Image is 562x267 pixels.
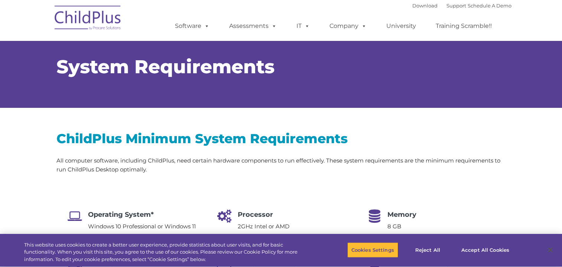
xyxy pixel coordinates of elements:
a: Training Scramble!! [428,19,499,33]
a: Download [412,3,438,9]
span: 8 GB [387,223,401,230]
a: IT [289,19,317,33]
a: Software [168,19,217,33]
a: Schedule A Demo [468,3,511,9]
span: Memory [387,210,416,219]
button: Accept All Cookies [457,242,513,258]
span: System Requirements [56,55,274,78]
p: All computer software, including ChildPlus, need certain hardware components to run effectively. ... [56,156,506,174]
span: Processor [238,210,273,219]
span: 2GHz Intel or AMD [238,223,289,230]
div: This website uses cookies to create a better user experience, provide statistics about user visit... [24,241,309,263]
button: Cookies Settings [347,242,398,258]
font: | [412,3,511,9]
h4: Operating System* [88,209,196,220]
button: Close [542,242,558,258]
h2: ChildPlus Minimum System Requirements [56,130,506,147]
button: Reject All [405,242,451,258]
a: University [379,19,423,33]
img: ChildPlus by Procare Solutions [51,0,125,38]
a: Support [446,3,466,9]
a: Assessments [222,19,284,33]
p: Windows 10 Professional or Windows 11 [88,222,196,231]
a: Company [322,19,374,33]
